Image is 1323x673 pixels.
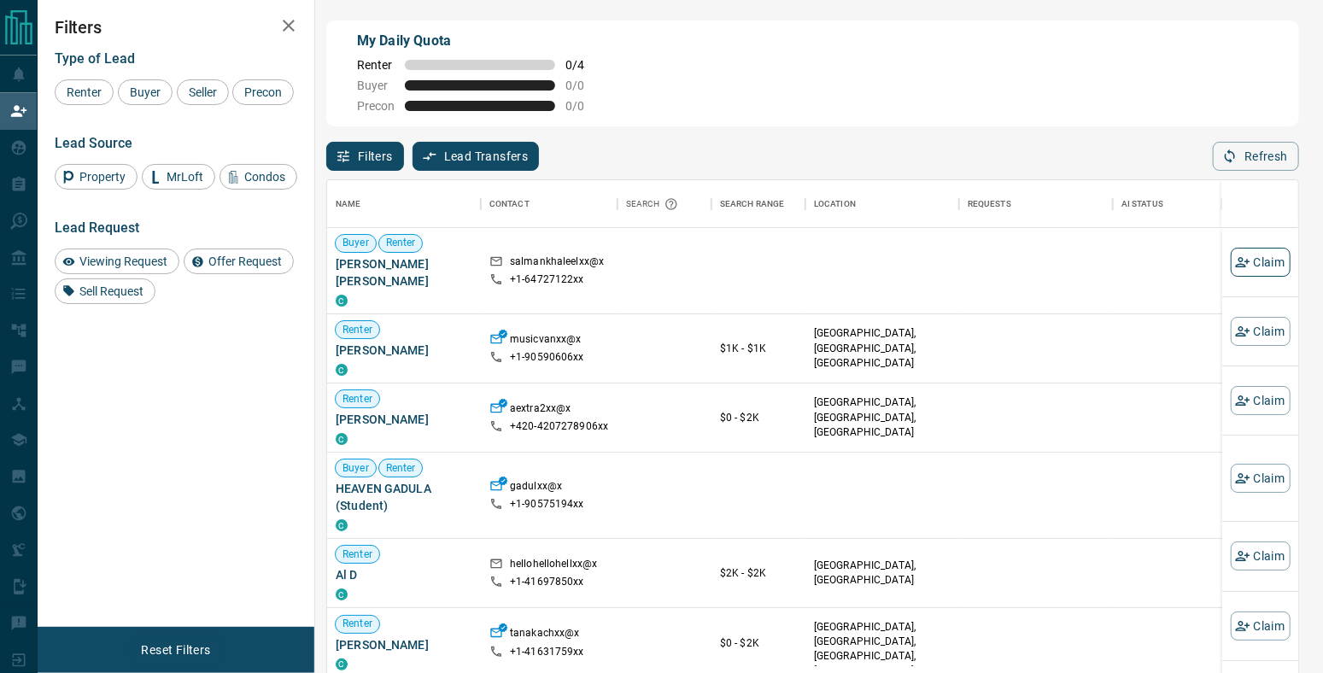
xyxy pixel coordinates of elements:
span: Renter [336,547,379,562]
p: My Daily Quota [357,31,603,51]
button: Reset Filters [130,635,221,664]
span: Buyer [336,236,376,250]
div: Viewing Request [55,249,179,274]
div: Property [55,164,138,190]
span: Renter [379,461,423,476]
div: Sell Request [55,278,155,304]
span: Offer Request [202,255,288,268]
div: Search Range [711,180,805,228]
span: [PERSON_NAME] [336,411,472,428]
span: Lead Source [55,135,132,151]
button: Claim [1231,612,1291,641]
div: Condos [220,164,297,190]
span: Lead Request [55,219,139,236]
div: Offer Request [184,249,294,274]
div: condos.ca [336,295,348,307]
div: Name [336,180,361,228]
span: Viewing Request [73,255,173,268]
div: Requests [959,180,1113,228]
p: gadulxx@x [510,479,562,497]
span: 0 / 0 [565,79,603,92]
div: Seller [177,79,229,105]
span: Buyer [336,461,376,476]
span: HEAVEN GADULA (Student) [336,480,472,514]
div: Precon [232,79,294,105]
span: [PERSON_NAME] [336,636,472,653]
button: Claim [1231,464,1291,493]
button: Claim [1231,248,1291,277]
span: Precon [357,99,395,113]
p: $2K - $2K [720,565,797,581]
span: 0 / 0 [565,99,603,113]
button: Claim [1231,317,1291,346]
p: +1- 41631759xx [510,645,584,659]
span: Condos [238,170,291,184]
span: 0 / 4 [565,58,603,72]
div: MrLoft [142,164,215,190]
p: aextra2xx@x [510,401,571,419]
span: Renter [379,236,423,250]
span: Renter [336,323,379,337]
p: [GEOGRAPHIC_DATA], [GEOGRAPHIC_DATA], [GEOGRAPHIC_DATA] [814,326,951,370]
div: Requests [968,180,1011,228]
div: Contact [489,180,530,228]
div: condos.ca [336,519,348,531]
div: AI Status [1121,180,1163,228]
span: Sell Request [73,284,149,298]
div: Buyer [118,79,173,105]
div: Contact [481,180,618,228]
p: +420- 4207278906xx [510,419,608,434]
span: Al D [336,566,472,583]
span: [PERSON_NAME] [PERSON_NAME] [336,255,472,290]
p: salmankhaleelxx@x [510,255,604,272]
div: Location [805,180,959,228]
button: Claim [1231,386,1291,415]
span: Renter [357,58,395,72]
h2: Filters [55,17,297,38]
div: condos.ca [336,588,348,600]
div: Name [327,180,481,228]
span: Renter [336,392,379,407]
p: [GEOGRAPHIC_DATA], [GEOGRAPHIC_DATA] [814,559,951,588]
button: Lead Transfers [413,142,540,171]
div: Search Range [720,180,785,228]
span: Buyer [124,85,167,99]
span: Seller [183,85,223,99]
span: Buyer [357,79,395,92]
button: Filters [326,142,404,171]
div: Location [814,180,856,228]
span: Type of Lead [55,50,135,67]
div: condos.ca [336,364,348,376]
p: musicvanxx@x [510,332,582,350]
span: [PERSON_NAME] [336,342,472,359]
p: $0 - $2K [720,635,797,651]
p: [GEOGRAPHIC_DATA], [GEOGRAPHIC_DATA], [GEOGRAPHIC_DATA] [814,395,951,439]
p: $1K - $1K [720,341,797,356]
div: Search [626,180,682,228]
div: AI Status [1113,180,1301,228]
span: Renter [336,617,379,631]
div: condos.ca [336,658,348,670]
span: MrLoft [161,170,209,184]
p: +1- 64727122xx [510,272,584,287]
div: Renter [55,79,114,105]
p: hellohellohellxx@x [510,557,597,575]
p: +1- 90590606xx [510,350,584,365]
span: Renter [61,85,108,99]
p: tanakachxx@x [510,626,580,644]
button: Claim [1231,541,1291,571]
span: Precon [238,85,288,99]
p: +1- 41697850xx [510,575,584,589]
p: +1- 90575194xx [510,497,584,512]
span: Property [73,170,132,184]
button: Refresh [1213,142,1299,171]
div: condos.ca [336,433,348,445]
p: $0 - $2K [720,410,797,425]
